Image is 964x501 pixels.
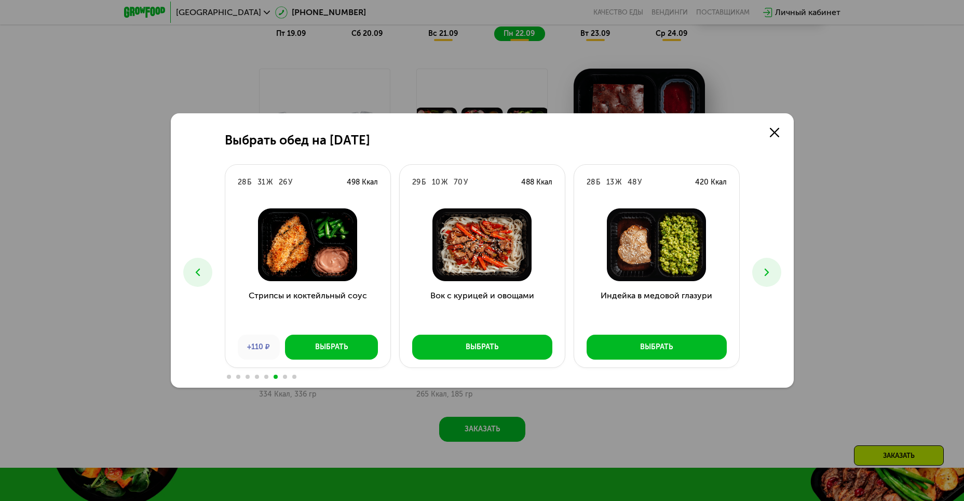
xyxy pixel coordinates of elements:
button: Выбрать [412,335,552,360]
div: Ж [441,177,447,188]
div: 28 [587,177,595,188]
h3: Стрипсы и коктейльный соус [225,289,390,327]
div: 488 Ккал [521,177,552,188]
button: Выбрать [285,335,378,360]
img: Вок с курицей и овощами [408,208,556,281]
div: Ж [266,177,273,188]
h3: Вок с курицей и овощами [400,289,565,327]
div: 498 Ккал [347,177,378,188]
img: Стрипсы и коктейльный соус [234,208,382,281]
div: Б [422,177,426,188]
div: 48 [628,177,636,188]
div: У [637,177,642,188]
div: 28 [238,177,246,188]
h2: Выбрать обед на [DATE] [225,133,370,148]
div: У [288,177,292,188]
div: Б [596,177,600,188]
div: +110 ₽ [238,335,280,360]
div: Ж [615,177,621,188]
div: 420 Ккал [695,177,727,188]
div: 13 [606,177,614,188]
div: 10 [432,177,440,188]
div: 70 [454,177,463,188]
div: Выбрать [466,342,498,352]
h3: Индейка в медовой глазури [574,289,739,327]
div: Б [247,177,251,188]
div: Выбрать [640,342,673,352]
div: 31 [257,177,265,188]
div: 29 [412,177,420,188]
button: Выбрать [587,335,727,360]
div: Выбрать [315,342,348,352]
div: 26 [279,177,287,188]
div: У [464,177,468,188]
img: Индейка в медовой глазури [582,208,731,281]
